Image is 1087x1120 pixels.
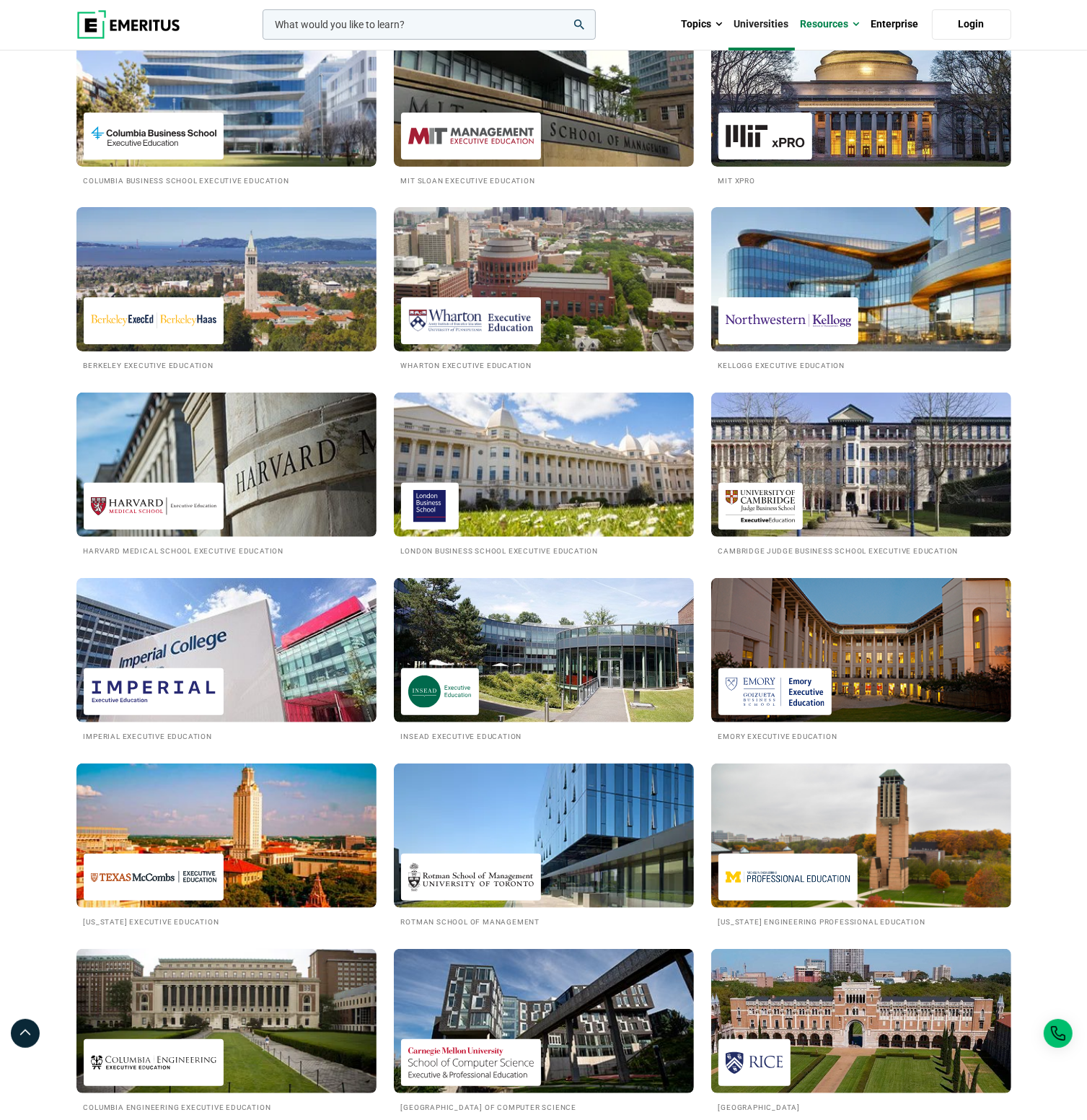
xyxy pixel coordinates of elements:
a: Universities We Work With Columbia Engineering Executive Education Columbia Engineering Executive... [76,949,377,1113]
h2: Columbia Engineering Executive Education [84,1101,369,1113]
img: Universities We Work With [711,207,1011,351]
img: MIT xPRO [726,120,805,152]
img: Texas Executive Education [91,861,216,893]
a: Universities We Work With Harvard Medical School Executive Education Harvard Medical School Execu... [76,393,377,556]
img: Universities We Work With [76,764,377,908]
a: Universities We Work With Rotman School of Management Rotman School of Management [394,764,694,927]
a: Universities We Work With MIT Sloan Executive Education MIT Sloan Executive Education [394,22,694,186]
h2: MIT Sloan Executive Education [401,174,687,186]
img: Rice University [726,1046,783,1079]
h2: MIT xPRO [718,174,1004,186]
img: Universities We Work With [76,578,377,722]
a: Universities We Work With MIT xPRO MIT xPRO [711,22,1011,186]
img: Berkeley Executive Education [91,305,216,337]
h2: [GEOGRAPHIC_DATA] [718,1101,1004,1113]
a: Universities We Work With Berkeley Executive Education Berkeley Executive Education [76,207,377,371]
h2: Harvard Medical School Executive Education [84,544,369,556]
img: Universities We Work With [394,949,694,1093]
img: London Business School Executive Education [408,490,452,522]
h2: Imperial Executive Education [84,730,369,742]
h2: Berkeley Executive Education [84,359,369,371]
img: Cambridge Judge Business School Executive Education [726,490,796,522]
img: Kellogg Executive Education [726,305,851,337]
a: Universities We Work With Columbia Business School Executive Education Columbia Business School E... [76,22,377,186]
img: Universities We Work With [76,22,377,167]
a: Universities We Work With Rice University [GEOGRAPHIC_DATA] [711,949,1011,1113]
img: Universities We Work With [394,22,694,167]
h2: Wharton Executive Education [401,359,687,371]
img: Universities We Work With [76,393,377,537]
img: Universities We Work With [711,22,1011,167]
h2: [US_STATE] Engineering Professional Education [718,915,1004,927]
img: Universities We Work With [711,949,1011,1093]
img: Universities We Work With [76,207,377,351]
img: Carnegie Mellon University School of Computer Science [408,1046,534,1079]
img: Universities We Work With [394,207,694,351]
h2: London Business School Executive Education [401,544,687,556]
img: Harvard Medical School Executive Education [91,490,216,522]
a: Universities We Work With Imperial Executive Education Imperial Executive Education [76,578,377,742]
h2: INSEAD Executive Education [401,730,687,742]
h2: Emory Executive Education [718,730,1004,742]
a: Login [932,9,1011,40]
img: Emory Executive Education [726,675,824,708]
a: Universities We Work With Emory Executive Education Emory Executive Education [711,578,1011,742]
img: Universities We Work With [711,578,1011,722]
input: woocommerce-product-search-field-0 [263,9,596,40]
img: Universities We Work With [394,764,694,908]
a: Universities We Work With INSEAD Executive Education INSEAD Executive Education [394,578,694,742]
img: Rotman School of Management [408,861,534,893]
a: Universities We Work With London Business School Executive Education London Business School Execu... [394,393,694,556]
img: Wharton Executive Education [408,305,534,337]
h2: [GEOGRAPHIC_DATA] of Computer Science [401,1101,687,1113]
a: Universities We Work With Wharton Executive Education Wharton Executive Education [394,207,694,371]
img: Universities We Work With [394,393,694,537]
h2: [US_STATE] Executive Education [84,915,369,927]
a: Universities We Work With Cambridge Judge Business School Executive Education Cambridge Judge Bus... [711,393,1011,556]
a: Universities We Work With Texas Executive Education [US_STATE] Executive Education [76,764,377,927]
img: MIT Sloan Executive Education [408,120,534,152]
img: Imperial Executive Education [91,675,216,708]
h2: Rotman School of Management [401,915,687,927]
h2: Columbia Business School Executive Education [84,174,369,186]
a: Universities We Work With Carnegie Mellon University School of Computer Science [GEOGRAPHIC_DATA]... [394,949,694,1113]
a: Universities We Work With Kellogg Executive Education Kellogg Executive Education [711,207,1011,371]
h2: Kellogg Executive Education [718,359,1004,371]
h2: Cambridge Judge Business School Executive Education [718,544,1004,556]
img: Universities We Work With [711,764,1011,908]
img: Columbia Business School Executive Education [91,120,216,152]
img: INSEAD Executive Education [408,675,472,708]
img: Universities We Work With [711,393,1011,537]
a: Universities We Work With Michigan Engineering Professional Education [US_STATE] Engineering Prof... [711,764,1011,927]
img: Michigan Engineering Professional Education [726,861,851,893]
img: Columbia Engineering Executive Education [91,1046,216,1079]
img: Universities We Work With [76,949,377,1093]
img: Universities We Work With [394,578,694,722]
